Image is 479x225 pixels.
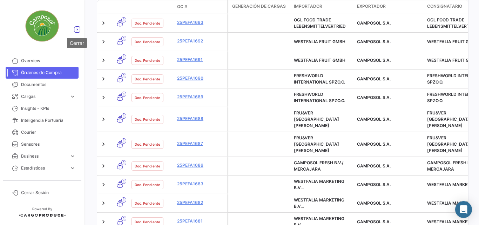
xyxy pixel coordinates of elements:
[294,135,339,153] span: FRU&VER MADRID S.L.
[6,102,79,114] a: Insights - KPIs
[135,76,160,82] span: Doc. Pendiente
[357,182,391,187] span: CAMPOSOL S.A.
[357,219,391,224] span: CAMPOSOL S.A.
[174,1,227,13] datatable-header-cell: OC #
[121,54,126,60] span: 1
[129,4,174,9] datatable-header-cell: Estado Doc.
[100,163,107,170] a: Expand/Collapse Row
[357,163,391,168] span: CAMPOSOL S.A.
[294,110,339,128] span: FRU&VER MADRID S.L.
[6,79,79,91] a: Documentos
[177,181,224,187] a: 25PEFA1683
[121,197,126,203] span: 1
[232,3,286,9] span: Generación de cargas
[6,114,79,126] a: Inteligencia Portuaria
[21,190,76,196] span: Cerrar Sesión
[100,200,107,207] a: Expand/Collapse Row
[69,93,76,100] span: expand_more
[357,95,391,100] span: CAMPOSOL S.A.
[21,117,76,124] span: Inteligencia Portuaria
[177,57,224,63] a: 25PEFA1691
[6,55,79,67] a: Overview
[427,3,462,9] span: Consignatario
[294,58,345,63] span: WESTFALIA FRUIT GMBH
[100,181,107,188] a: Expand/Collapse Row
[6,138,79,150] a: Sensores
[121,17,126,22] span: 1
[100,57,107,64] a: Expand/Collapse Row
[427,58,479,63] span: WESTFALIA FRUIT GMBH
[357,200,391,206] span: CAMPOSOL S.A.
[135,182,160,187] span: Doc. Pendiente
[357,20,391,26] span: CAMPOSOL S.A.
[177,75,224,81] a: 25PEFA1690
[21,93,67,100] span: Cargas
[427,17,479,29] span: OGL FOOD TRADE LEBENSMITTELVERTRIED
[21,70,76,76] span: Órdenes de Compra
[294,73,345,85] span: FRESHWORLD INTERNATIONAL SPZO.O.
[177,140,224,147] a: 25PEFA1687
[135,141,160,147] span: Doc. Pendiente
[177,115,224,122] a: 25PEFA1688
[69,165,76,171] span: expand_more
[294,179,344,190] span: WESTFALIA MARKETING B.V...
[357,3,386,9] span: Exportador
[357,39,391,44] span: CAMPOSOL S.A.
[135,117,160,122] span: Doc. Pendiente
[177,38,224,44] a: 25PEFA1692
[357,141,391,147] span: CAMPOSOL S.A.
[21,81,76,88] span: Documentos
[121,73,126,78] span: 1
[135,39,160,45] span: Doc. Pendiente
[6,126,79,138] a: Courier
[100,94,107,101] a: Expand/Collapse Row
[357,117,391,122] span: CAMPOSOL S.A.
[100,141,107,148] a: Expand/Collapse Row
[177,4,187,10] span: OC #
[294,17,346,29] span: OGL FOOD TRADE LEBENSMITTELVERTRIED
[228,0,291,13] datatable-header-cell: Generación de cargas
[427,160,477,172] span: CAMPOSOL FRESH B.V./ MERCAJARA
[121,216,126,221] span: 1
[121,92,126,97] span: 1
[21,58,76,64] span: Overview
[427,39,479,44] span: WESTFALIA FRUIT GMBH
[294,92,345,103] span: FRESHWORLD INTERNATIONAL SPZO.O.
[135,219,160,225] span: Doc. Pendiente
[455,201,472,218] div: Abrir Intercom Messenger
[121,113,126,119] span: 1
[291,0,354,13] datatable-header-cell: Importador
[294,39,345,44] span: WESTFALIA FRUIT GMBH
[135,200,160,206] span: Doc. Pendiente
[21,153,67,159] span: Business
[21,165,67,171] span: Estadísticas
[121,138,126,144] span: 1
[177,94,224,100] a: 25PEFA1689
[100,116,107,123] a: Expand/Collapse Row
[100,20,107,27] a: Expand/Collapse Row
[67,38,87,48] div: Cerrar
[121,36,126,41] span: 1
[25,8,60,44] img: d0e946ec-b6b7-478a-95a2-5c59a4021789.jpg
[294,160,344,172] span: CAMPOSOL FRESH B.V./ MERCAJARA
[121,160,126,165] span: 1
[135,95,160,100] span: Doc. Pendiente
[177,162,224,168] a: 25PEFA1686
[100,38,107,45] a: Expand/Collapse Row
[21,141,76,147] span: Sensores
[357,58,391,63] span: CAMPOSOL S.A.
[21,105,76,112] span: Insights - KPIs
[354,0,424,13] datatable-header-cell: Exportador
[177,199,224,206] a: 25PEFA1682
[135,58,160,63] span: Doc. Pendiente
[427,110,472,128] span: FRU&VER MADRID S.L.
[135,163,160,169] span: Doc. Pendiente
[427,135,472,153] span: FRU&VER MADRID S.L.
[6,67,79,79] a: Órdenes de Compra
[21,129,76,135] span: Courier
[294,197,344,209] span: WESTFALIA MARKETING B.V...
[69,153,76,159] span: expand_more
[357,76,391,81] span: CAMPOSOL S.A.
[100,75,107,82] a: Expand/Collapse Row
[177,19,224,26] a: 25PEFA1693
